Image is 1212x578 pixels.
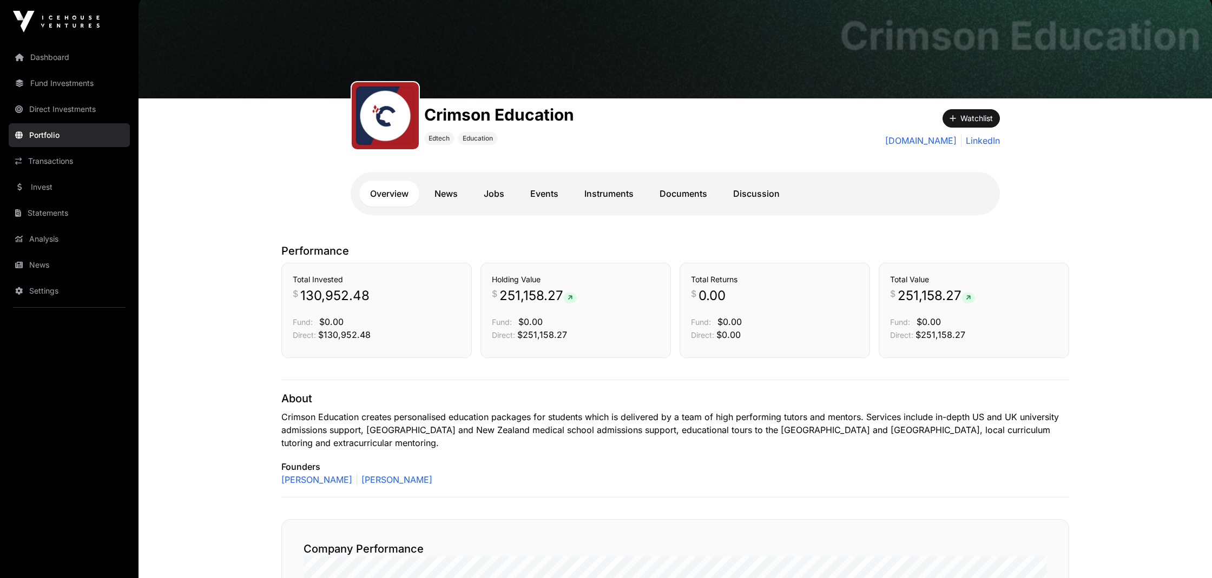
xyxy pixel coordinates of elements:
[890,287,895,300] span: $
[293,317,313,327] span: Fund:
[9,149,130,173] a: Transactions
[885,134,957,147] a: [DOMAIN_NAME]
[9,227,130,251] a: Analysis
[574,181,644,207] a: Instruments
[293,274,460,285] h3: Total Invested
[890,317,910,327] span: Fund:
[357,473,432,486] a: [PERSON_NAME]
[917,316,941,327] span: $0.00
[9,45,130,69] a: Dashboard
[691,274,859,285] h3: Total Returns
[293,287,298,300] span: $
[890,330,913,340] span: Direct:
[281,391,1069,406] p: About
[9,201,130,225] a: Statements
[9,97,130,121] a: Direct Investments
[716,329,741,340] span: $0.00
[9,123,130,147] a: Portfolio
[518,316,543,327] span: $0.00
[517,329,567,340] span: $251,158.27
[519,181,569,207] a: Events
[943,109,1000,128] button: Watchlist
[318,329,371,340] span: $130,952.48
[9,71,130,95] a: Fund Investments
[492,330,515,340] span: Direct:
[691,287,696,300] span: $
[1158,526,1212,578] iframe: Chat Widget
[722,181,791,207] a: Discussion
[492,317,512,327] span: Fund:
[359,181,991,207] nav: Tabs
[915,329,965,340] span: $251,158.27
[319,316,344,327] span: $0.00
[9,175,130,199] a: Invest
[473,181,515,207] a: Jobs
[356,87,414,145] img: unnamed.jpg
[691,330,714,340] span: Direct:
[492,287,497,300] span: $
[293,330,316,340] span: Direct:
[300,287,370,304] span: 130,952.48
[649,181,718,207] a: Documents
[9,279,130,303] a: Settings
[424,181,469,207] a: News
[281,460,1069,473] p: Founders
[492,274,660,285] h3: Holding Value
[699,287,726,304] span: 0.00
[898,287,975,304] span: 251,158.27
[9,253,130,277] a: News
[499,287,577,304] span: 251,158.27
[359,181,419,207] a: Overview
[463,134,493,143] span: Education
[691,317,711,327] span: Fund:
[281,410,1069,449] p: Crimson Education creates personalised education packages for students which is delivered by a te...
[717,316,742,327] span: $0.00
[424,105,574,124] h1: Crimson Education
[429,134,450,143] span: Edtech
[13,11,100,32] img: Icehouse Ventures Logo
[961,134,1000,147] a: LinkedIn
[281,243,1069,258] p: Performance
[281,473,352,486] a: [PERSON_NAME]
[304,541,1047,556] h2: Company Performance
[890,274,1058,285] h3: Total Value
[840,16,1201,55] h1: Crimson Education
